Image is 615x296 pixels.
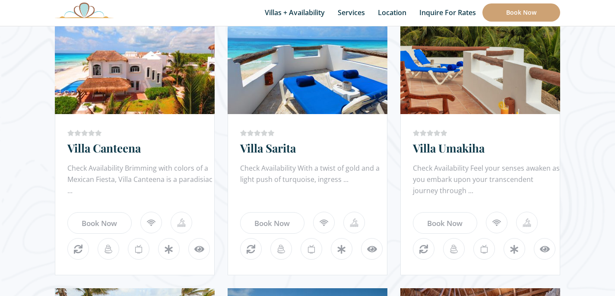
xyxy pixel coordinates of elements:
a: Villa Canteena [67,140,141,156]
div: Check Availability Brimming with colors of a Mexican Fiesta, Villa Canteena is a paradisiac ... [67,162,214,197]
a: Book Now [240,212,304,234]
a: Villa Umakiha [413,140,485,156]
a: Book Now [413,212,477,234]
a: Villa Sarita [240,140,296,156]
a: Book Now [482,3,560,22]
div: Check Availability Feel your senses awaken as you embark upon your transcendent journey through ... [413,162,560,197]
div: Check Availability With a twist of gold and a light push of turquoise, ingress ... [240,162,387,197]
a: Book Now [67,212,132,234]
img: Awesome Logo [55,2,114,18]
